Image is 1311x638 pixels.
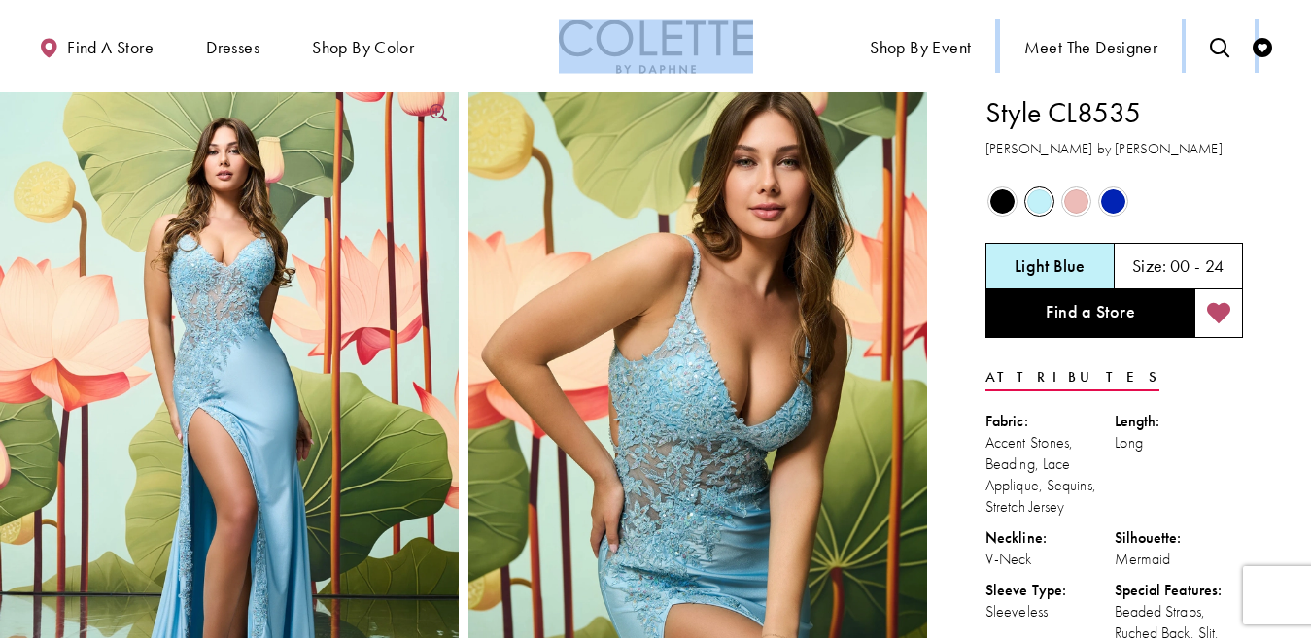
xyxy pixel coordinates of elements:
span: Meet the designer [1024,38,1158,57]
a: Find a store [34,19,158,73]
span: Dresses [206,38,259,57]
a: Check Wishlist [1248,19,1277,73]
span: Shop by color [307,19,419,73]
span: Shop By Event [870,38,971,57]
div: Black [985,185,1019,218]
span: Find a store [67,38,154,57]
a: Find a Store [985,289,1194,338]
div: Special Features: [1115,580,1244,601]
button: Add to wishlist [1194,289,1243,338]
div: Rose Gold [1059,185,1093,218]
div: Length: [1115,411,1244,432]
a: Visit Home Page [559,19,753,73]
img: Colette by Daphne [559,19,753,73]
div: Fabric: [985,411,1115,432]
span: Shop by color [312,38,414,57]
div: Product color controls state depends on size chosen [985,184,1243,220]
h5: 00 - 24 [1170,256,1225,276]
a: Toggle search [1205,19,1234,73]
div: Silhouette: [1115,527,1244,549]
div: Mermaid [1115,549,1244,570]
div: Light Blue [1022,185,1056,218]
h5: Chosen color [1015,256,1086,276]
a: Meet the designer [1019,19,1163,73]
div: Accent Stones, Beading, Lace Applique, Sequins, Stretch Jersey [985,432,1115,518]
div: Neckline: [985,527,1115,549]
div: Sleeve Type: [985,580,1115,601]
div: V-Neck [985,549,1115,570]
div: Royal Blue [1096,185,1130,218]
div: Sleeveless [985,601,1115,622]
h3: [PERSON_NAME] by [PERSON_NAME] [985,138,1243,160]
div: Long [1115,432,1244,453]
span: Size: [1132,254,1167,277]
span: Shop By Event [865,19,976,73]
span: Dresses [201,19,264,73]
a: Attributes [985,363,1159,391]
h1: Style CL8535 [985,92,1243,133]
